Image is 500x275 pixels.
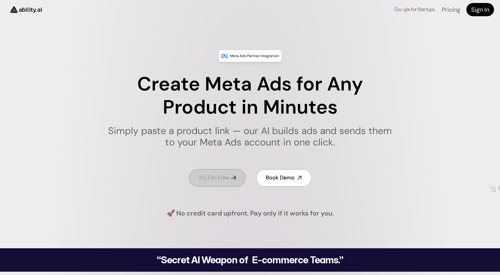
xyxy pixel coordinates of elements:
[167,209,334,218] h4: 🚀 No credit card upfront. Pay only if it works for you.
[266,174,295,182] h4: Book Demo
[442,6,460,14] a: Pricing
[471,5,489,14] h4: Sign In
[230,53,279,59] p: Meta Ads Partner Integration
[104,73,396,119] h1: Create Meta Ads for Any Product in Minutes
[256,169,311,186] a: Book Demo
[466,3,494,16] a: Sign In
[189,169,246,186] a: Try For Free
[198,174,229,182] h4: Try For Free
[104,125,396,148] h1: Simply paste a product link — our AI builds ads and sends them to your Meta Ads account in one cl...
[141,255,359,265] h2: “Secret AI Weapon of E-commerce Teams.”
